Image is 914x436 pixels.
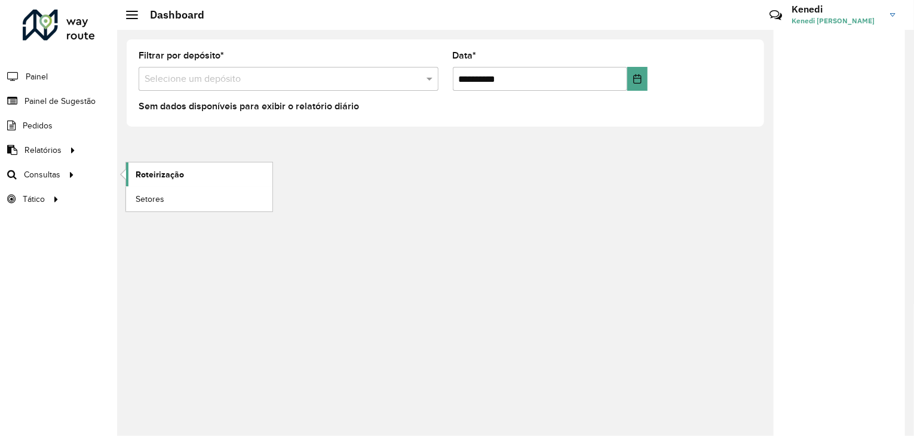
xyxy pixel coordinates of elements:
[792,4,881,15] h3: Kenedi
[136,193,164,205] span: Setores
[138,8,204,22] h2: Dashboard
[627,67,648,91] button: Choose Date
[139,48,224,63] label: Filtrar por depósito
[26,70,48,83] span: Painel
[136,168,184,181] span: Roteirização
[24,144,62,156] span: Relatórios
[23,119,53,132] span: Pedidos
[763,2,789,28] a: Contato Rápido
[126,162,272,186] a: Roteirização
[792,16,881,26] span: Kenedi [PERSON_NAME]
[126,187,272,211] a: Setores
[24,95,96,108] span: Painel de Sugestão
[139,99,359,113] label: Sem dados disponíveis para exibir o relatório diário
[453,48,477,63] label: Data
[23,193,45,205] span: Tático
[24,168,60,181] span: Consultas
